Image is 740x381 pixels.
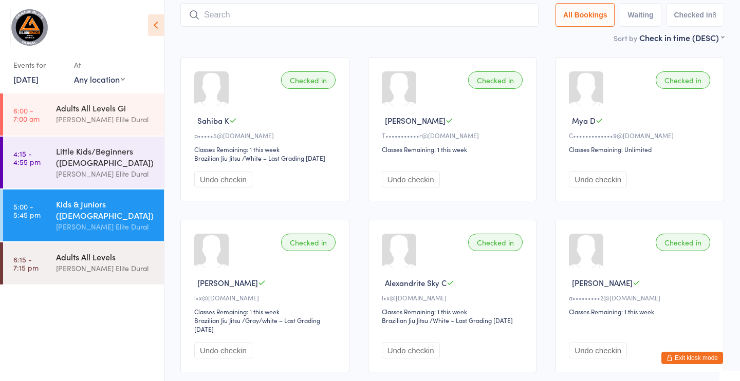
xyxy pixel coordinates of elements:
span: [PERSON_NAME] [197,277,258,288]
div: Checked in [281,234,336,251]
span: Alexandrite Sky C [385,277,447,288]
button: Checked in8 [667,3,725,27]
div: Classes Remaining: 1 this week [569,307,713,316]
div: Classes Remaining: 1 this week [382,307,526,316]
div: Classes Remaining: 1 this week [194,307,339,316]
div: Check in time (DESC) [639,32,724,43]
div: Any location [74,73,125,85]
div: At [74,56,125,73]
div: Classes Remaining: 1 this week [194,145,339,154]
label: Sort by [614,33,637,43]
div: Checked in [468,71,523,89]
time: 5:00 - 5:45 pm [13,202,41,219]
div: Adults All Levels Gi [56,102,155,113]
span: Mya D [572,115,596,126]
div: Checked in [468,234,523,251]
time: 6:00 - 7:00 am [13,106,40,123]
input: Search [180,3,539,27]
div: Classes Remaining: 1 this week [382,145,526,154]
img: Gracie Elite Jiu Jitsu Dural [10,8,49,46]
span: / White – Last Grading [DATE] [242,154,325,162]
div: Brazilian Jiu Jitsu [382,316,428,325]
div: [PERSON_NAME] Elite Dural [56,168,155,180]
button: Undo checkin [569,342,627,358]
a: 5:00 -5:45 pmKids & Juniors ([DEMOGRAPHIC_DATA])[PERSON_NAME] Elite Dural [3,189,164,241]
a: [DATE] [13,73,39,85]
button: All Bookings [556,3,615,27]
div: Checked in [281,71,336,89]
div: Classes Remaining: Unlimited [569,145,713,154]
div: Adults All Levels [56,251,155,262]
button: Undo checkin [569,172,627,187]
button: Undo checkin [382,172,440,187]
div: [PERSON_NAME] Elite Dural [56,113,155,125]
div: [PERSON_NAME] Elite Dural [56,262,155,274]
span: / White – Last Grading [DATE] [430,316,513,325]
a: 6:00 -7:00 amAdults All Levels Gi[PERSON_NAME] Elite Dural [3,93,164,136]
div: l•x@[DOMAIN_NAME] [382,293,526,302]
a: 6:15 -7:15 pmAdults All Levels[PERSON_NAME] Elite Dural [3,242,164,284]
button: Undo checkin [382,342,440,358]
span: [PERSON_NAME] [572,277,633,288]
div: Checked in [656,234,710,251]
time: 4:15 - 4:55 pm [13,149,41,166]
div: Events for [13,56,64,73]
div: Kids & Juniors ([DEMOGRAPHIC_DATA]) [56,198,155,221]
div: p•••••5@[DOMAIN_NAME] [194,131,339,140]
div: [PERSON_NAME] Elite Dural [56,221,155,233]
button: Undo checkin [194,342,252,358]
div: Brazilian Jiu Jitsu [194,154,240,162]
div: a•••••••••2@[DOMAIN_NAME] [569,293,713,302]
div: T•••••••••••r@[DOMAIN_NAME] [382,131,526,140]
a: 4:15 -4:55 pmLittle Kids/Beginners ([DEMOGRAPHIC_DATA])[PERSON_NAME] Elite Dural [3,137,164,188]
button: Exit kiosk mode [661,352,723,364]
div: Little Kids/Beginners ([DEMOGRAPHIC_DATA]) [56,145,155,168]
div: Brazilian Jiu Jitsu [194,316,240,325]
button: Waiting [620,3,661,27]
span: Sahiba K [197,115,229,126]
div: C•••••••••••••9@[DOMAIN_NAME] [569,131,713,140]
button: Undo checkin [194,172,252,187]
span: [PERSON_NAME] [385,115,446,126]
div: Checked in [656,71,710,89]
time: 6:15 - 7:15 pm [13,255,39,272]
div: 8 [712,11,716,19]
div: l•x@[DOMAIN_NAME] [194,293,339,302]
